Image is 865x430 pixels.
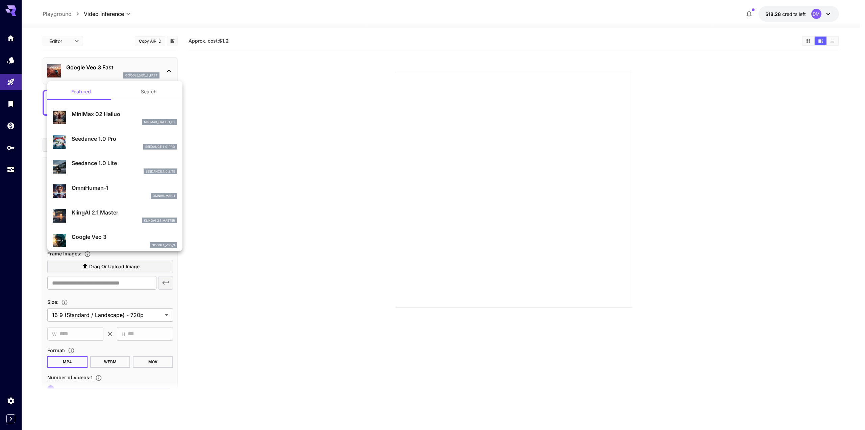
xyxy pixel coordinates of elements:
[144,120,175,125] p: minimax_hailuo_02
[53,230,177,251] div: Google Veo 3google_veo_3
[146,169,175,174] p: seedance_1_0_lite
[144,218,175,223] p: klingai_2_1_master
[72,184,177,192] p: OmniHuman‑1
[115,84,182,100] button: Search
[72,159,177,167] p: Seedance 1.0 Lite
[53,206,177,226] div: KlingAI 2.1 Masterklingai_2_1_master
[153,194,175,198] p: omnihuman_1
[53,156,177,177] div: Seedance 1.0 Liteseedance_1_0_lite
[47,84,115,100] button: Featured
[53,181,177,202] div: OmniHuman‑1omnihuman_1
[53,107,177,128] div: MiniMax 02 Hailuominimax_hailuo_02
[72,135,177,143] p: Seedance 1.0 Pro
[53,132,177,153] div: Seedance 1.0 Proseedance_1_0_pro
[72,208,177,217] p: KlingAI 2.1 Master
[72,110,177,118] p: MiniMax 02 Hailuo
[152,243,175,248] p: google_veo_3
[72,233,177,241] p: Google Veo 3
[145,144,175,149] p: seedance_1_0_pro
